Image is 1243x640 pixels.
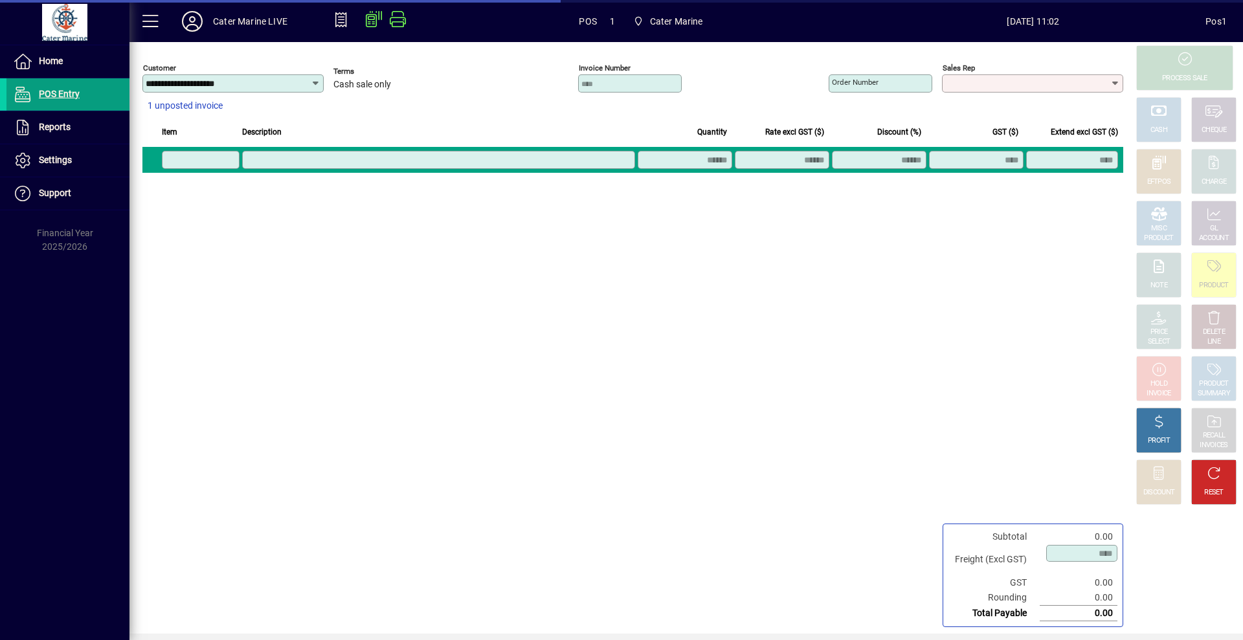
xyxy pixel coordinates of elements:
mat-label: Invoice number [579,63,631,72]
mat-label: Order number [832,78,879,87]
div: PROCESS SALE [1162,74,1207,83]
span: Quantity [697,125,727,139]
td: 0.00 [1040,606,1117,621]
div: DISCOUNT [1143,488,1174,498]
a: Settings [6,144,129,177]
div: SELECT [1148,337,1170,347]
span: 1 unposted invoice [148,99,223,113]
div: PRODUCT [1199,281,1228,291]
div: CASH [1150,126,1167,135]
span: Cater Marine [628,10,708,33]
a: Support [6,177,129,210]
a: Reports [6,111,129,144]
td: 0.00 [1040,575,1117,590]
span: Settings [39,155,72,165]
button: 1 unposted invoice [142,94,228,118]
div: PRICE [1150,327,1168,337]
div: MISC [1151,224,1167,234]
td: Freight (Excl GST) [948,544,1040,575]
span: Item [162,125,177,139]
div: INVOICE [1147,389,1170,399]
span: GST ($) [992,125,1018,139]
span: Reports [39,122,71,132]
span: 1 [610,11,615,32]
div: PRODUCT [1199,379,1228,389]
div: CHARGE [1202,177,1227,187]
td: Total Payable [948,606,1040,621]
span: POS [579,11,597,32]
td: GST [948,575,1040,590]
div: DELETE [1203,327,1225,337]
div: RESET [1204,488,1224,498]
div: ACCOUNT [1199,234,1229,243]
mat-label: Sales rep [943,63,975,72]
div: Cater Marine LIVE [213,11,287,32]
div: LINE [1207,337,1220,347]
div: CHEQUE [1202,126,1226,135]
div: Pos1 [1205,11,1227,32]
div: PRODUCT [1144,234,1173,243]
td: 0.00 [1040,529,1117,544]
div: SUMMARY [1198,389,1230,399]
span: Cater Marine [650,11,703,32]
button: Profile [172,10,213,33]
span: Cash sale only [333,80,391,90]
span: Home [39,56,63,66]
div: RECALL [1203,431,1226,441]
span: Support [39,188,71,198]
td: Rounding [948,590,1040,606]
div: GL [1210,224,1218,234]
span: Discount (%) [877,125,921,139]
div: NOTE [1150,281,1167,291]
td: Subtotal [948,529,1040,544]
a: Home [6,45,129,78]
div: PROFIT [1148,436,1170,446]
div: EFTPOS [1147,177,1171,187]
span: Description [242,125,282,139]
mat-label: Customer [143,63,176,72]
div: INVOICES [1200,441,1227,450]
span: Extend excl GST ($) [1051,125,1118,139]
span: Rate excl GST ($) [765,125,824,139]
td: 0.00 [1040,590,1117,606]
div: HOLD [1150,379,1167,389]
span: POS Entry [39,89,80,99]
span: [DATE] 11:02 [861,11,1206,32]
span: Terms [333,67,411,76]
